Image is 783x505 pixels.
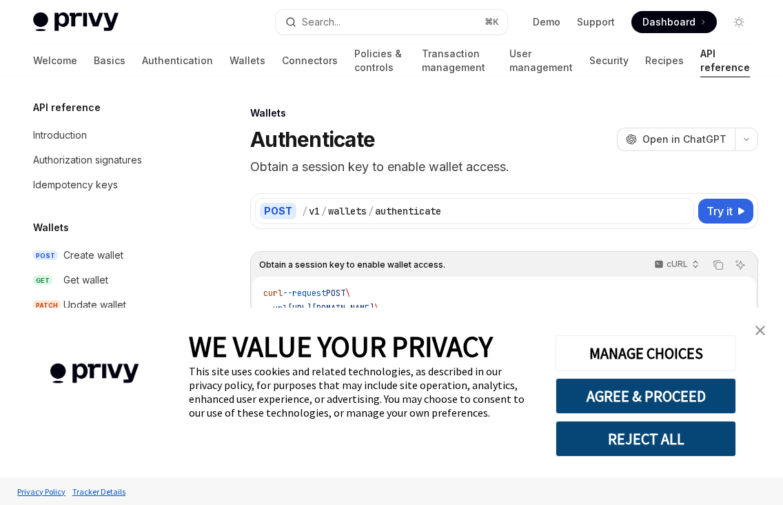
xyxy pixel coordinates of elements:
[63,247,123,264] div: Create wallet
[642,15,695,29] span: Dashboard
[422,44,493,77] a: Transaction management
[589,44,629,77] a: Security
[642,132,726,146] span: Open in ChatGPT
[33,127,87,143] div: Introduction
[33,275,52,286] span: GET
[321,204,327,218] div: /
[282,44,338,77] a: Connectors
[22,268,199,293] a: GETGet wallet
[345,288,350,299] span: \
[189,364,535,419] div: This site uses cookies and related technologies, as described in our privacy policy, for purposes...
[69,479,129,504] a: Tracker Details
[287,303,374,314] span: [URL][DOMAIN_NAME]
[33,99,101,116] h5: API reference
[63,272,108,288] div: Get wallet
[22,293,199,317] a: PATCHUpdate wallet
[556,421,736,457] button: REJECT ALL
[746,317,774,344] a: close banner
[14,479,69,504] a: Privacy Policy
[374,303,379,314] span: \
[368,204,374,218] div: /
[94,44,125,77] a: Basics
[189,328,493,364] span: WE VALUE YOUR PRIVACY
[698,199,753,224] button: Try it
[556,378,736,414] button: AGREE & PROCEED
[276,10,507,34] button: Open search
[709,256,727,274] button: Copy the contents from the code block
[728,11,750,33] button: Toggle dark mode
[142,44,213,77] a: Authentication
[250,106,758,120] div: Wallets
[631,11,717,33] a: Dashboard
[33,152,142,168] div: Authorization signatures
[755,326,765,335] img: close banner
[577,15,615,29] a: Support
[706,203,733,219] span: Try it
[22,243,199,268] a: POSTCreate wallet
[328,204,367,218] div: wallets
[22,123,199,148] a: Introduction
[263,288,283,299] span: curl
[645,44,684,77] a: Recipes
[33,12,119,32] img: light logo
[354,44,405,77] a: Policies & controls
[326,288,345,299] span: POST
[33,44,77,77] a: Welcome
[250,127,375,152] h1: Authenticate
[63,297,126,313] div: Update wallet
[263,303,287,314] span: --url
[667,259,688,270] p: cURL
[22,148,199,172] a: Authorization signatures
[230,44,265,77] a: Wallets
[700,44,750,77] a: API reference
[33,219,69,236] h5: Wallets
[33,177,118,193] div: Idempotency keys
[617,128,735,151] button: Open in ChatGPT
[509,44,573,77] a: User management
[260,203,296,219] div: POST
[302,14,340,30] div: Search...
[302,204,307,218] div: /
[250,157,758,177] p: Obtain a session key to enable wallet access.
[485,17,499,28] span: ⌘ K
[309,204,320,218] div: v1
[22,172,199,197] a: Idempotency keys
[556,335,736,371] button: MANAGE CHOICES
[731,256,749,274] button: Ask AI
[21,344,168,404] img: company logo
[33,250,58,261] span: POST
[259,259,445,270] span: Obtain a session key to enable wallet access.
[647,253,705,277] button: cURL
[375,204,441,218] div: authenticate
[33,300,61,310] span: PATCH
[283,288,326,299] span: --request
[533,15,560,29] a: Demo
